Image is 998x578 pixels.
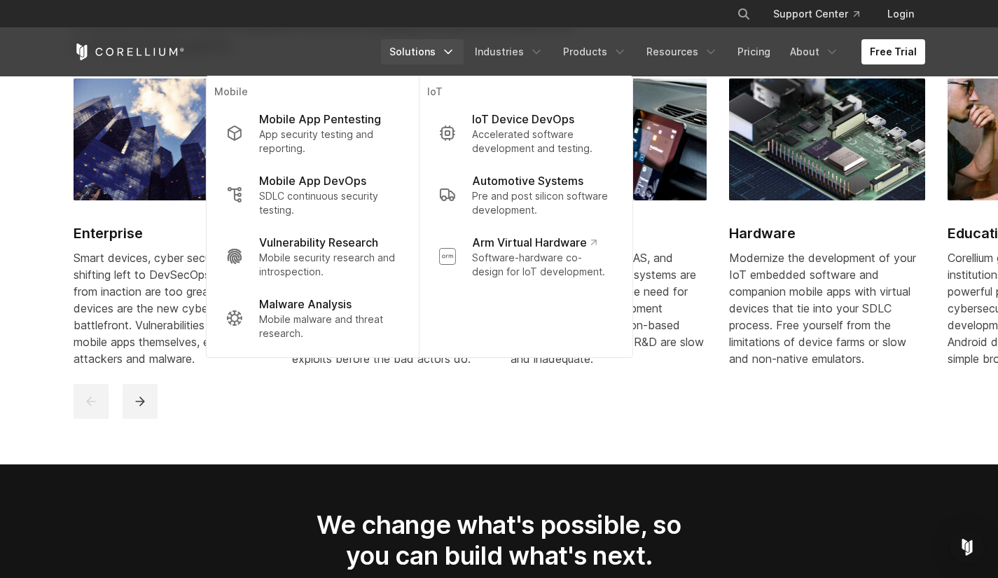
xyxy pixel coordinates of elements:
[259,172,366,189] p: Mobile App DevOps
[472,251,612,279] p: Software-hardware co-design for IoT development.
[472,128,612,156] p: Accelerated software development and testing.
[466,39,552,64] a: Industries
[472,172,583,189] p: Automotive Systems
[876,1,925,27] a: Login
[729,78,925,384] a: Hardware Hardware Modernize the development of your IoT embedded software and companion mobile ap...
[472,189,612,217] p: Pre and post silicon software development.
[638,39,726,64] a: Resources
[472,234,596,251] p: Arm Virtual Hardware
[123,384,158,419] button: next
[259,312,398,340] p: Mobile malware and threat research.
[259,128,398,156] p: App security testing and reporting.
[472,111,574,128] p: IoT Device DevOps
[861,39,925,64] a: Free Trial
[427,164,623,226] a: Automotive Systems Pre and post silicon software development.
[381,39,464,64] a: Solutions
[731,1,756,27] button: Search
[214,226,410,287] a: Vulnerability Research Mobile security research and introspection.
[950,530,984,564] div: Open Intercom Messenger
[729,223,925,244] h2: Hardware
[720,1,925,27] div: Navigation Menu
[427,102,623,164] a: IoT Device DevOps Accelerated software development and testing.
[782,39,847,64] a: About
[259,251,398,279] p: Mobile security research and introspection.
[74,78,270,200] img: Enterprise
[74,249,270,367] div: Smart devices, cyber security, and shifting left to DevSecOps. The risks from inaction are too gr...
[259,189,398,217] p: SDLC continuous security testing.
[214,287,410,349] a: Malware Analysis Mobile malware and threat research.
[762,1,871,27] a: Support Center
[555,39,635,64] a: Products
[729,251,916,366] span: Modernize the development of your IoT embedded software and companion mobile apps with virtual de...
[74,43,185,60] a: Corellium Home
[259,111,381,128] p: Mobile App Pentesting
[259,296,352,312] p: Malware Analysis
[729,39,779,64] a: Pricing
[427,226,623,287] a: Arm Virtual Hardware Software-hardware co-design for IoT development.
[214,164,410,226] a: Mobile App DevOps SDLC continuous security testing.
[729,78,925,200] img: Hardware
[214,85,410,102] p: Mobile
[74,384,109,419] button: previous
[74,223,270,244] h2: Enterprise
[214,102,410,164] a: Mobile App Pentesting App security testing and reporting.
[427,85,623,102] p: IoT
[259,234,378,251] p: Vulnerability Research
[293,509,705,572] h2: We change what's possible, so you can build what's next.
[381,39,925,64] div: Navigation Menu
[74,78,270,384] a: Enterprise Enterprise Smart devices, cyber security, and shifting left to DevSecOps. The risks fr...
